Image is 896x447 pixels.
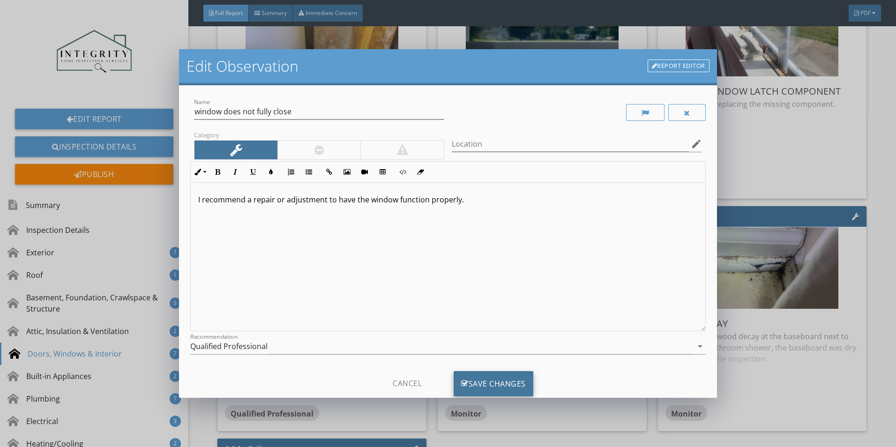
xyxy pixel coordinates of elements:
i: edit [691,138,702,149]
label: Category [194,131,219,139]
button: Clear Formatting [411,163,429,181]
button: Insert Link (Ctrl+K) [320,163,338,181]
button: Bold (Ctrl+B) [209,163,226,181]
button: Ordered List [282,163,300,181]
div: Cancel [363,371,452,396]
button: Italic (Ctrl+I) [226,163,244,181]
div: Qualified Professional [190,342,268,350]
div: Save Changes [454,371,533,396]
a: Report Editor [648,60,709,73]
h2: Edit Observation [187,57,299,75]
button: Insert Image (Ctrl+P) [338,163,356,181]
input: Location [452,136,689,152]
input: Name [194,104,444,119]
p: I recommend a repair or adjustment to have the window function properly. [198,194,697,205]
button: Inline Style [191,163,209,181]
i: arrow_drop_down [694,341,706,352]
button: Code View [394,163,411,181]
button: Insert Table [373,163,391,181]
button: Colors [262,163,280,181]
button: Unordered List [300,163,318,181]
button: Insert Video [356,163,373,181]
